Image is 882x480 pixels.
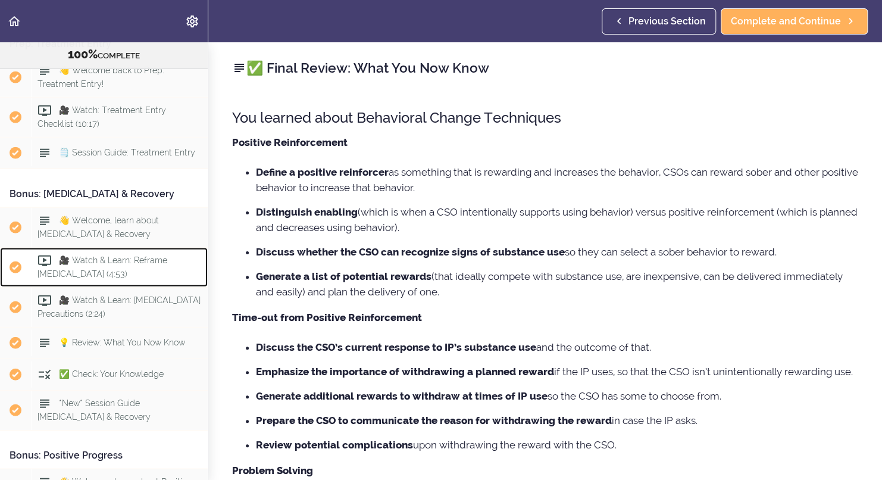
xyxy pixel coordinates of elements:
[256,206,358,218] strong: Distinguish enabling
[59,338,185,347] span: 💡 Review: What You Now Know
[256,166,389,178] strong: Define a positive reinforcer
[232,108,858,127] h3: You learned about Behavioral Change Techniques
[256,204,858,235] li: (which is when a CSO intentionally supports using behavior) versus positive reinforcement (which ...
[256,413,858,428] li: in case the IP asks.
[628,14,706,29] span: Previous Section
[256,339,858,355] li: and the outcome of that.
[256,244,858,260] li: so they can select a sober behavior to reward.
[232,58,858,78] h2: ✅ Final Review: What You Now Know
[256,388,858,404] li: so the CSO has some to choose from.
[59,369,164,379] span: ✅ Check: Your Knowledge
[721,8,868,35] a: Complete and Continue
[256,246,565,258] strong: Discuss whether the CSO can recognize signs of substance use
[256,341,536,353] strong: Discuss the CSO’s current response to IP’s substance use
[37,255,167,279] span: 🎥 Watch & Learn: Reframe [MEDICAL_DATA] (4:53)
[256,439,413,451] strong: Review potential complications
[37,295,201,319] span: 🎥 Watch & Learn: [MEDICAL_DATA] Precautions (2:24)
[256,164,858,195] li: as something that is rewarding and increases the behavior, CSOs can reward sober and other positi...
[7,14,21,29] svg: Back to course curriculum
[731,14,841,29] span: Complete and Continue
[37,398,151,422] span: *New* Session Guide [MEDICAL_DATA] & Recovery
[68,47,98,61] span: 100%
[256,390,548,402] strong: Generate additional rewards to withdraw at times of IP use
[15,47,193,63] div: COMPLETE
[232,465,313,476] strong: Problem Solving
[37,105,166,129] span: 🎥 Watch: Treatment Entry Checklist (10:17)
[256,366,554,378] strong: Emphasize the importance of withdrawing a planned reward
[602,8,716,35] a: Previous Section
[37,216,159,239] span: 👋 Welcome, learn about [MEDICAL_DATA] & Recovery
[232,311,422,323] strong: Time-out from Positive Reinforcement
[256,437,858,453] li: upon withdrawing the reward with the CSO.
[256,270,431,282] strong: Generate a list of potential rewards
[256,414,612,426] strong: Prepare the CSO to communicate the reason for withdrawing the reward
[256,269,858,300] li: (that ideally compete with substance use, are inexpensive, can be delivered immediately and easil...
[232,136,348,148] strong: Positive Reinforcement
[185,14,199,29] svg: Settings Menu
[256,364,858,379] li: if the IP uses, so that the CSO isn’t unintentionally rewarding use.
[59,148,195,157] span: 🗒️ Session Guide: Treatment Entry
